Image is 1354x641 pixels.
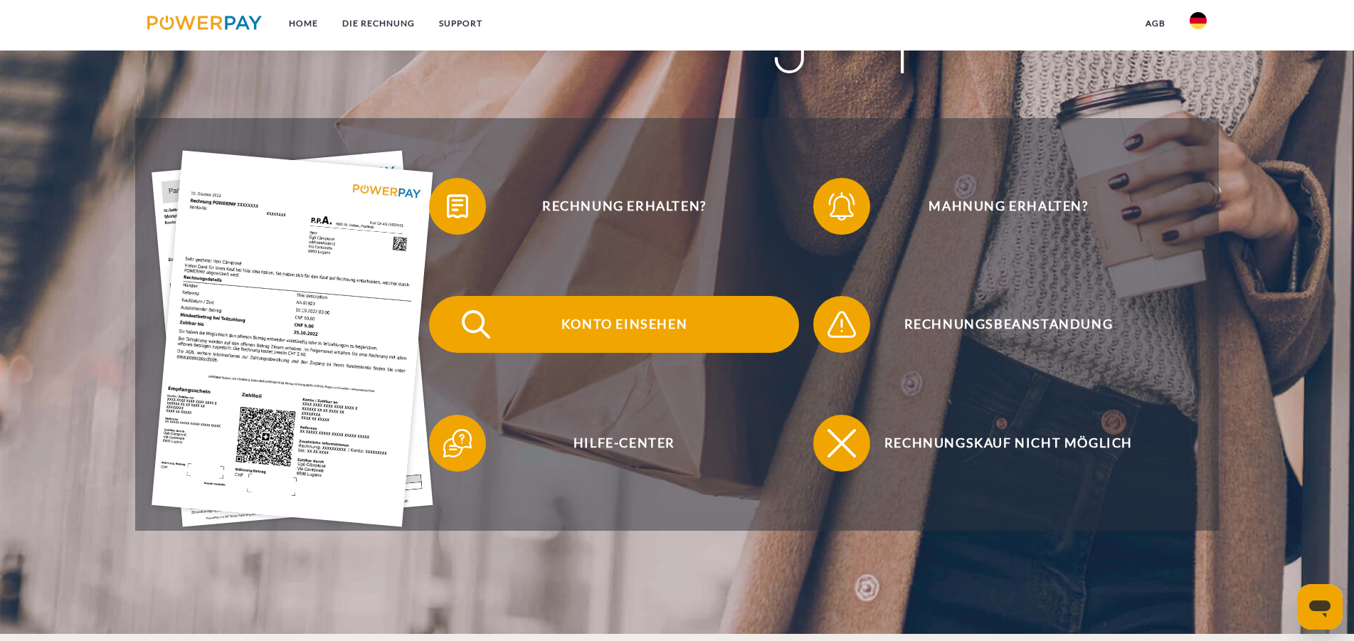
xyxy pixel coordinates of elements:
button: Rechnung erhalten? [429,178,799,235]
span: Rechnung erhalten? [450,178,798,235]
img: qb_help.svg [440,425,475,461]
span: Rechnungsbeanstandung [834,296,1183,353]
img: de [1190,12,1207,29]
button: Rechnungskauf nicht möglich [813,415,1183,472]
button: Hilfe-Center [429,415,799,472]
span: Mahnung erhalten? [834,178,1183,235]
button: Mahnung erhalten? [813,178,1183,235]
img: qb_search.svg [458,307,494,342]
iframe: Schaltfläche zum Öffnen des Messaging-Fensters [1297,584,1343,630]
span: Hilfe-Center [450,415,798,472]
span: Konto einsehen [450,296,798,353]
span: Rechnungskauf nicht möglich [834,415,1183,472]
img: single_invoice_powerpay_de.jpg [152,151,434,527]
a: SUPPORT [427,11,494,36]
img: qb_bill.svg [440,189,475,224]
button: Rechnungsbeanstandung [813,296,1183,353]
a: Home [277,11,330,36]
a: agb [1133,11,1178,36]
button: Konto einsehen [429,296,799,353]
img: qb_close.svg [824,425,860,461]
img: logo-powerpay.svg [147,16,262,30]
img: qb_bell.svg [824,189,860,224]
img: qb_warning.svg [824,307,860,342]
a: DIE RECHNUNG [330,11,427,36]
